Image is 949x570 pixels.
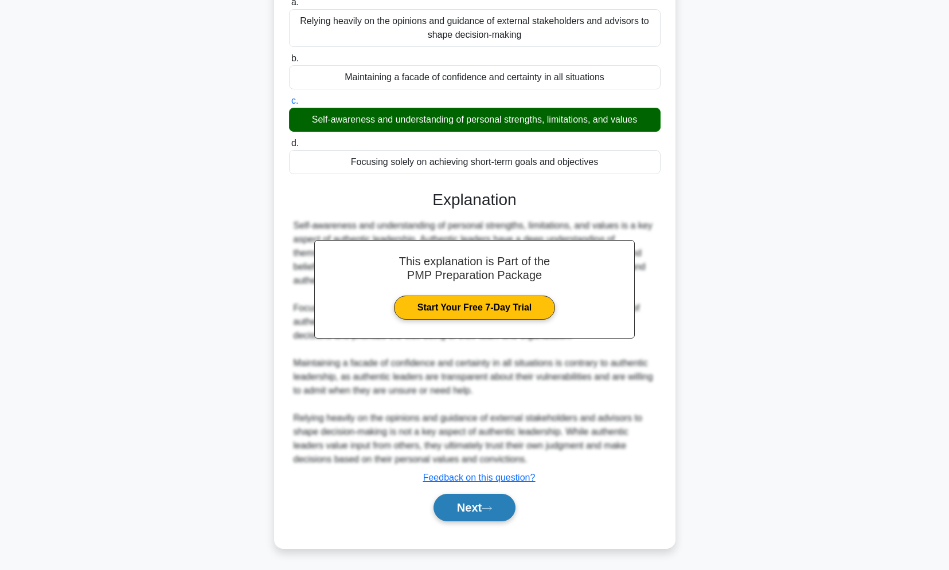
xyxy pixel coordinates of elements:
[423,473,536,482] a: Feedback on this question?
[289,108,661,132] div: Self-awareness and understanding of personal strengths, limitations, and values
[289,65,661,89] div: Maintaining a facade of confidence and certainty in all situations
[434,494,515,521] button: Next
[289,9,661,47] div: Relying heavily on the opinions and guidance of external stakeholders and advisors to shape decis...
[289,150,661,174] div: Focusing solely on achieving short-term goals and objectives
[296,190,654,210] h3: Explanation
[294,219,656,466] div: Self-awareness and understanding of personal strengths, limitations, and values is a key aspect o...
[291,53,299,63] span: b.
[394,296,555,320] a: Start Your Free 7-Day Trial
[291,96,298,105] span: c.
[291,138,299,148] span: d.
